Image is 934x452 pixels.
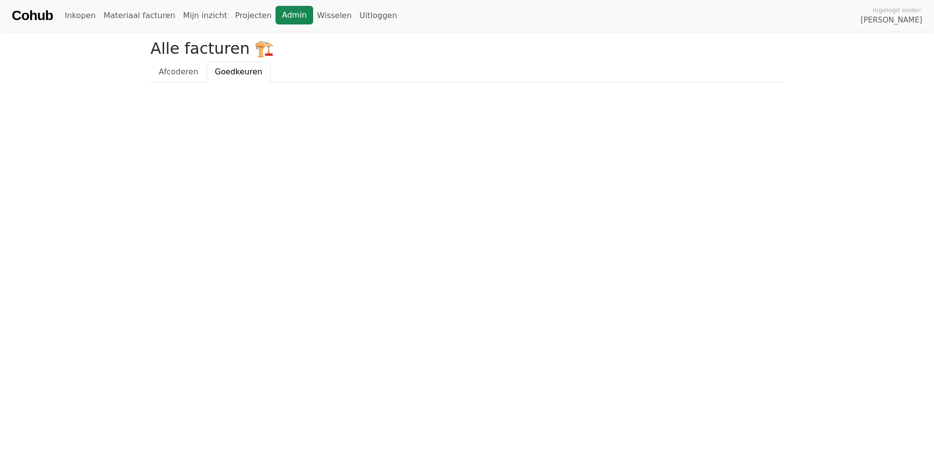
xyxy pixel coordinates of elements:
[100,6,179,25] a: Materiaal facturen
[61,6,99,25] a: Inkopen
[231,6,276,25] a: Projecten
[150,39,784,58] h2: Alle facturen 🏗️
[179,6,232,25] a: Mijn inzicht
[861,15,922,26] span: [PERSON_NAME]
[872,5,922,15] span: Ingelogd onder:
[159,67,198,76] span: Afcoderen
[150,62,207,82] a: Afcoderen
[313,6,356,25] a: Wisselen
[356,6,401,25] a: Uitloggen
[12,4,53,27] a: Cohub
[207,62,271,82] a: Goedkeuren
[215,67,262,76] span: Goedkeuren
[276,6,313,24] a: Admin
